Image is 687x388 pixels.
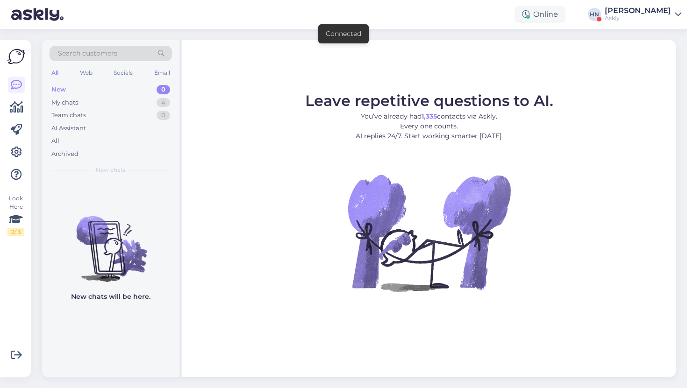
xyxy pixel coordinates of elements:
[58,49,117,58] span: Search customers
[605,7,681,22] a: [PERSON_NAME]Askly
[588,8,601,21] div: HN
[51,111,86,120] div: Team chats
[157,111,170,120] div: 0
[7,194,24,236] div: Look Here
[305,92,553,110] span: Leave repetitive questions to AI.
[112,67,135,79] div: Socials
[515,6,565,23] div: Online
[345,148,513,317] img: No Chat active
[96,166,126,174] span: New chats
[51,98,78,107] div: My chats
[305,112,553,141] p: You’ve already had contacts via Askly. Every one counts. AI replies 24/7. Start working smarter [...
[78,67,94,79] div: Web
[7,228,24,236] div: 2 / 3
[605,14,671,22] div: Askly
[51,124,86,133] div: AI Assistant
[422,112,437,120] b: 1,335
[157,85,170,94] div: 0
[71,292,150,302] p: New chats will be here.
[50,67,60,79] div: All
[326,29,361,39] div: Connected
[7,48,25,65] img: Askly Logo
[605,7,671,14] div: [PERSON_NAME]
[51,136,59,146] div: All
[42,199,179,283] img: No chats
[157,98,170,107] div: 4
[152,67,172,79] div: Email
[51,149,79,159] div: Archived
[51,85,66,94] div: New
